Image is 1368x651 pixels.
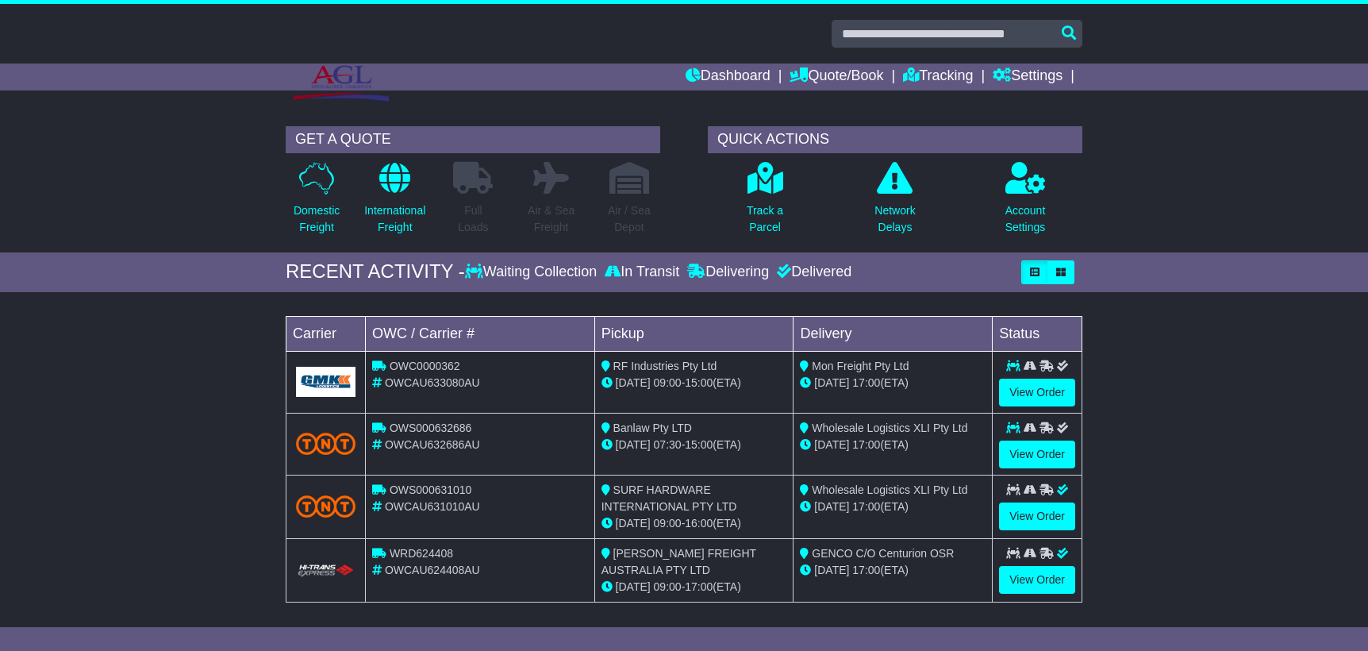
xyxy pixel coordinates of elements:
[390,422,472,434] span: OWS000632686
[685,376,713,389] span: 15:00
[800,499,986,515] div: (ETA)
[800,562,986,579] div: (ETA)
[465,264,601,281] div: Waiting Collection
[601,515,787,532] div: - (ETA)
[999,441,1075,468] a: View Order
[999,566,1075,594] a: View Order
[814,564,849,576] span: [DATE]
[385,564,480,576] span: OWCAU624408AU
[852,564,880,576] span: 17:00
[601,579,787,595] div: - (ETA)
[654,580,682,593] span: 09:00
[366,316,595,351] td: OWC / Carrier #
[812,422,967,434] span: Wholesale Logistics XLI Pty Ltd
[1005,202,1046,236] p: Account Settings
[685,580,713,593] span: 17:00
[812,360,909,372] span: Mon Freight Pty Ltd
[708,126,1082,153] div: QUICK ACTIONS
[654,517,682,530] span: 09:00
[874,202,915,236] p: Network Delays
[790,64,883,91] a: Quote/Book
[286,316,366,351] td: Carrier
[800,375,986,391] div: (ETA)
[685,438,713,451] span: 15:00
[296,433,355,454] img: TNT_Domestic.png
[616,438,651,451] span: [DATE]
[385,376,480,389] span: OWCAU633080AU
[601,547,756,576] span: [PERSON_NAME] FREIGHT AUSTRALIA PTY LTD
[601,375,787,391] div: - (ETA)
[453,202,493,236] p: Full Loads
[852,376,880,389] span: 17:00
[385,438,480,451] span: OWCAU632686AU
[999,503,1075,530] a: View Order
[385,500,480,513] span: OWCAU631010AU
[999,379,1075,406] a: View Order
[286,260,465,283] div: RECENT ACTIVITY -
[852,438,880,451] span: 17:00
[685,517,713,530] span: 16:00
[812,483,967,496] span: Wholesale Logistics XLI Pty Ltd
[746,161,784,245] a: Track aParcel
[616,580,651,593] span: [DATE]
[296,367,355,396] img: GetCarrierServiceLogo
[286,126,660,153] div: GET A QUOTE
[613,360,717,372] span: RF Industries Pty Ltd
[364,202,425,236] p: International Freight
[390,547,453,560] span: WRD624408
[812,547,954,560] span: GENCO C/O Centurion OSR
[616,376,651,389] span: [DATE]
[654,376,682,389] span: 09:00
[773,264,851,281] div: Delivered
[814,438,849,451] span: [DATE]
[601,264,683,281] div: In Transit
[686,64,770,91] a: Dashboard
[613,422,692,434] span: Banlaw Pty LTD
[608,202,651,236] p: Air / Sea Depot
[528,202,574,236] p: Air & Sea Freight
[794,316,993,351] td: Delivery
[390,483,472,496] span: OWS000631010
[852,500,880,513] span: 17:00
[747,202,783,236] p: Track a Parcel
[654,438,682,451] span: 07:30
[874,161,916,245] a: NetworkDelays
[601,437,787,453] div: - (ETA)
[296,564,355,579] img: HiTrans.png
[993,316,1082,351] td: Status
[1005,161,1047,245] a: AccountSettings
[363,161,426,245] a: InternationalFreight
[800,437,986,453] div: (ETA)
[294,202,340,236] p: Domestic Freight
[903,64,973,91] a: Tracking
[293,161,340,245] a: DomesticFreight
[594,316,794,351] td: Pickup
[683,264,773,281] div: Delivering
[601,483,737,513] span: SURF HARDWARE INTERNATIONAL PTY LTD
[993,64,1063,91] a: Settings
[616,517,651,530] span: [DATE]
[390,360,460,372] span: OWC0000362
[814,500,849,513] span: [DATE]
[814,376,849,389] span: [DATE]
[296,495,355,517] img: TNT_Domestic.png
